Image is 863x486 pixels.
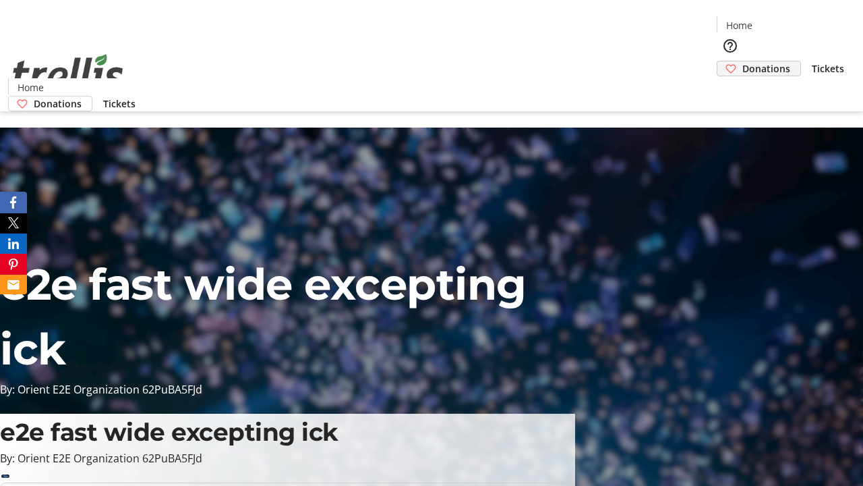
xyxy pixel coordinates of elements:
button: Help [717,32,744,59]
span: Donations [34,97,82,111]
button: Cart [717,76,744,103]
a: Donations [717,61,801,76]
span: Home [726,18,752,32]
span: Tickets [103,97,136,111]
a: Tickets [92,97,146,111]
span: Donations [742,61,790,76]
a: Home [717,18,761,32]
img: Orient E2E Organization 62PuBA5FJd's Logo [8,39,128,107]
a: Tickets [801,61,855,76]
span: Home [18,80,44,94]
a: Donations [8,96,92,111]
span: Tickets [812,61,844,76]
a: Home [9,80,52,94]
